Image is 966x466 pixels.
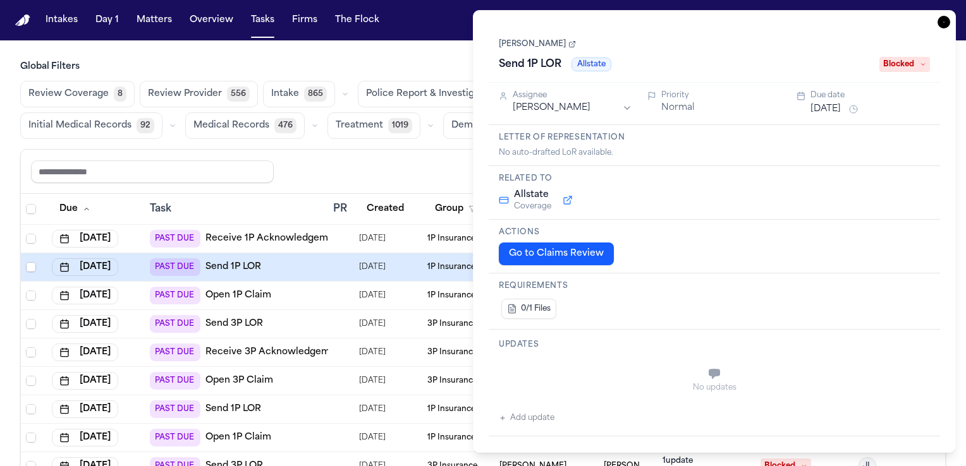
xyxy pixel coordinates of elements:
[28,88,109,100] span: Review Coverage
[661,102,694,114] button: Normal
[114,87,126,102] span: 8
[521,304,551,314] span: 0/1 Files
[501,299,556,319] button: 0/1 Files
[137,118,154,133] span: 92
[451,119,520,132] span: Demand Letter
[388,118,412,133] span: 1019
[499,242,614,265] button: Go to Claims Review
[304,87,327,102] span: 865
[28,119,131,132] span: Initial Medical Records
[274,118,297,133] span: 476
[20,112,162,139] button: Initial Medical Records92
[514,201,551,212] span: Coverage
[499,148,930,158] div: No auto-drafted LoR available.
[193,119,269,132] span: Medical Records
[20,81,135,107] button: Review Coverage8
[366,88,497,100] span: Police Report & Investigation
[572,57,611,71] span: Allstate
[810,90,930,100] div: Due date
[499,227,930,237] h3: Actions
[148,88,222,100] span: Review Provider
[20,61,946,73] h3: Global Filters
[330,9,384,32] button: The Flock
[140,81,258,107] button: Review Provider556
[443,112,554,139] button: Demand Letter132
[499,174,930,184] h3: Related to
[131,9,177,32] button: Matters
[499,281,930,291] h3: Requirements
[499,340,930,350] h3: Updates
[499,383,930,393] div: No updates
[879,57,930,72] span: Blocked
[336,119,383,132] span: Treatment
[271,88,299,100] span: Intake
[15,15,30,27] a: Home
[810,103,841,116] button: [DATE]
[514,189,551,201] span: Allstate
[661,90,781,100] div: Priority
[513,90,632,100] div: Assignee
[358,81,533,107] button: Police Report & Investigation364
[287,9,322,32] button: Firms
[499,133,930,143] h3: Letter of Representation
[227,87,250,102] span: 556
[499,39,576,49] a: [PERSON_NAME]
[327,112,420,139] button: Treatment1019
[15,15,30,27] img: Finch Logo
[263,81,335,107] button: Intake865
[246,9,279,32] button: Tasks
[90,9,124,32] button: Day 1
[40,9,83,32] button: Intakes
[846,102,861,117] button: Snooze task
[185,9,238,32] button: Overview
[494,54,566,75] h1: Send 1P LOR
[185,112,305,139] button: Medical Records476
[499,410,554,426] button: Add update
